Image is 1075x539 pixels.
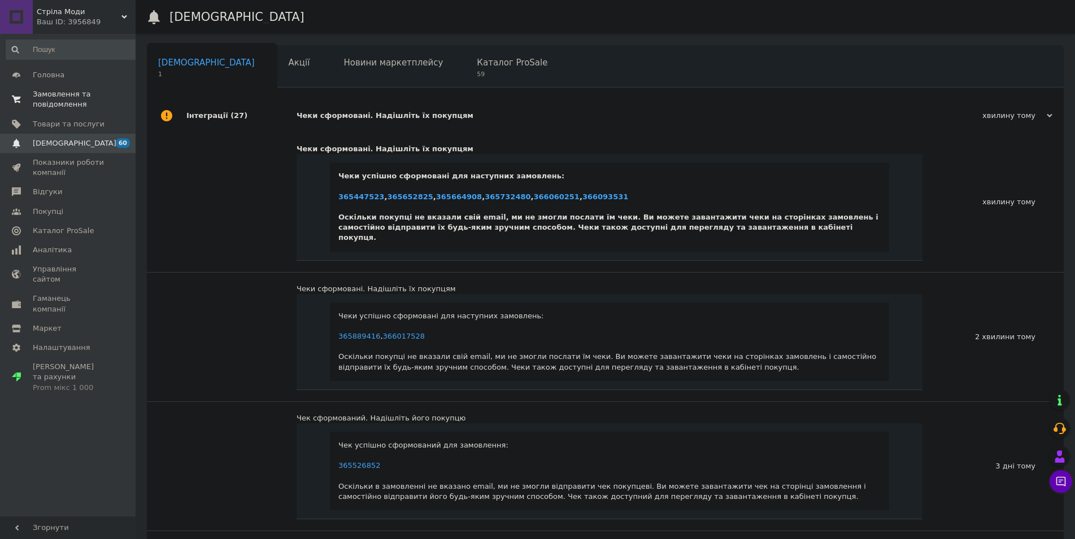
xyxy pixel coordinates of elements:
span: Налаштування [33,343,90,353]
span: Акції [289,58,310,68]
div: Ваш ID: 3956849 [37,17,136,27]
span: [PERSON_NAME] та рахунки [33,362,105,393]
button: Чат з покупцем [1050,470,1072,493]
span: Товари та послуги [33,119,105,129]
h1: [DEMOGRAPHIC_DATA] [169,10,304,24]
input: Пошук [6,40,140,60]
a: 365889416 [338,332,380,340]
div: хвилину тому [922,133,1064,272]
span: 1 [158,70,255,78]
div: Чеки сформовані. Надішліть їх покупцям [297,144,922,154]
div: Чеки сформовані. Надішліть їх покупцям [297,111,939,121]
span: Відгуки [33,187,62,197]
span: Показники роботи компанії [33,157,105,178]
span: (27) [230,111,247,120]
div: Чек сформований. Надішліть його покупцю [297,413,922,423]
a: 366017528 [383,332,425,340]
div: Чек успішно сформований для замовлення: Оскільки в замовленні не вказано email, ми не змогли відп... [338,440,881,502]
span: 60 [116,138,130,148]
div: хвилину тому [939,111,1052,121]
span: Стріла Моди [37,7,121,17]
span: [DEMOGRAPHIC_DATA] [158,58,255,68]
span: Гаманець компанії [33,293,105,314]
a: 366093531 [582,192,628,201]
a: 365652825 [387,192,433,201]
a: 365526852 [338,461,380,470]
span: Маркет [33,323,62,334]
span: 59 [477,70,547,78]
span: Покупці [33,207,63,217]
div: Інтеграції [186,99,297,133]
div: 2 хвилини тому [922,273,1064,401]
a: 365447523 [338,192,384,201]
span: Каталог ProSale [477,58,547,68]
span: Управління сайтом [33,264,105,284]
a: 366060251 [534,192,580,201]
span: Головна [33,70,64,80]
span: Замовлення та повідомлення [33,89,105,109]
span: [DEMOGRAPHIC_DATA] [33,138,116,148]
a: 365664908 [436,192,482,201]
a: 365732480 [485,192,530,201]
span: Аналітика [33,245,72,255]
div: Чеки сформовані. Надішліть їх покупцям [297,284,922,294]
div: 3 дні тому [922,402,1064,531]
div: Чеки успішно сформовані для наступних замовлень: , Оскільки покупці не вказали свій email, ми не ... [338,311,881,373]
div: Prom мікс 1 000 [33,383,105,393]
div: Чеки успішно сформовані для наступних замовлень: , , , , , Оскільки покупці не вказали свій email... [338,171,881,243]
span: Новини маркетплейсу [343,58,443,68]
span: Каталог ProSale [33,226,94,236]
